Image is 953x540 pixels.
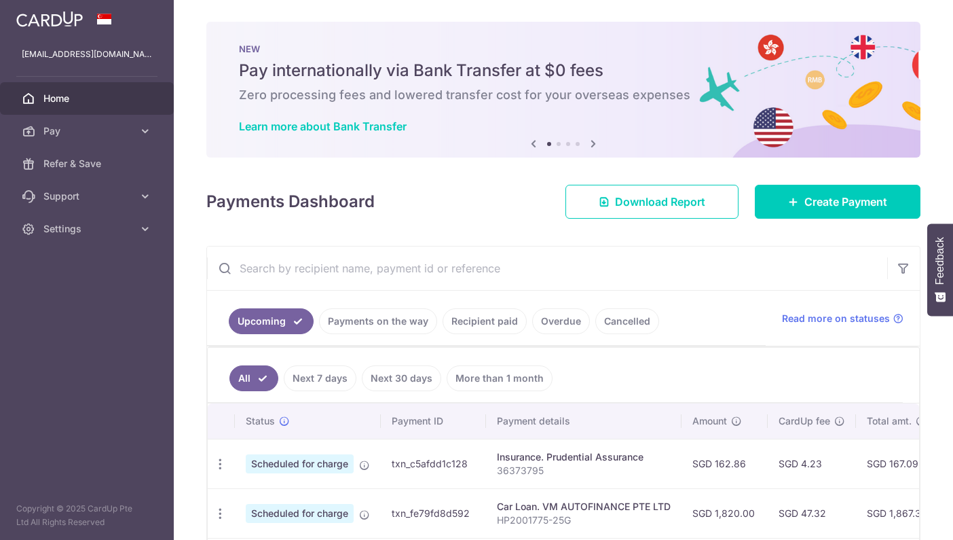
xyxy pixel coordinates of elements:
[856,488,938,538] td: SGD 1,867.32
[927,223,953,316] button: Feedback - Show survey
[43,222,133,236] span: Settings
[443,308,527,334] a: Recipient paid
[779,414,830,428] span: CardUp fee
[497,464,671,478] p: 36373795
[246,504,354,523] span: Scheduled for charge
[239,43,888,54] p: NEW
[284,365,356,391] a: Next 7 days
[532,308,590,334] a: Overdue
[447,365,553,391] a: More than 1 month
[229,308,314,334] a: Upcoming
[681,488,768,538] td: SGD 1,820.00
[16,11,83,27] img: CardUp
[595,308,659,334] a: Cancelled
[934,237,946,285] span: Feedback
[856,439,938,488] td: SGD 167.09
[804,194,887,210] span: Create Payment
[43,92,133,105] span: Home
[246,454,354,473] span: Scheduled for charge
[497,450,671,464] div: Insurance. Prudential Assurance
[43,124,133,138] span: Pay
[239,60,888,82] h5: Pay internationally via Bank Transfer at $0 fees
[239,120,407,133] a: Learn more about Bank Transfer
[206,22,920,158] img: Bank transfer banner
[782,312,890,325] span: Read more on statuses
[615,194,705,210] span: Download Report
[497,500,671,514] div: Car Loan. VM AUTOFINANCE PTE LTD
[768,488,856,538] td: SGD 47.32
[22,48,152,61] p: [EMAIL_ADDRESS][DOMAIN_NAME]
[497,514,671,527] p: HP2001775-25G
[239,87,888,103] h6: Zero processing fees and lowered transfer cost for your overseas expenses
[246,414,275,428] span: Status
[206,190,375,214] h4: Payments Dashboard
[381,403,486,439] th: Payment ID
[565,185,739,219] a: Download Report
[319,308,437,334] a: Payments on the way
[755,185,920,219] a: Create Payment
[381,488,486,538] td: txn_fe79fd8d592
[681,439,768,488] td: SGD 162.86
[692,414,727,428] span: Amount
[229,365,278,391] a: All
[381,439,486,488] td: txn_c5afdd1c128
[43,190,133,203] span: Support
[362,365,441,391] a: Next 30 days
[867,414,912,428] span: Total amt.
[207,247,887,290] input: Search by recipient name, payment id or reference
[768,439,856,488] td: SGD 4.23
[43,157,133,170] span: Refer & Save
[782,312,903,325] a: Read more on statuses
[486,403,681,439] th: Payment details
